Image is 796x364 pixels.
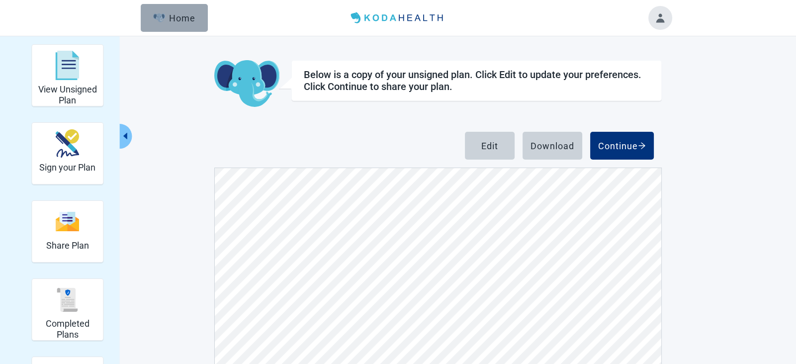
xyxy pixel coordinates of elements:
[46,240,89,251] h2: Share Plan
[56,51,80,81] img: svg%3e
[56,129,80,158] img: make_plan_official-CpYJDfBD.svg
[119,124,132,149] button: Collapse menu
[31,278,103,341] div: Completed Plans
[56,211,80,232] img: svg%3e
[481,141,498,151] div: Edit
[56,288,80,312] img: svg%3e
[598,141,646,151] div: Continue
[523,132,582,160] button: Download
[465,132,515,160] button: Edit
[36,318,99,340] h2: Completed Plans
[31,200,103,263] div: Share Plan
[141,4,208,32] button: ElephantHome
[638,142,646,150] span: arrow-right
[153,13,196,23] div: Home
[590,132,654,160] button: Continue arrow-right
[153,13,166,22] img: Elephant
[347,10,449,26] img: Koda Health
[304,69,649,92] h1: Below is a copy of your unsigned plan. Click Edit to update your preferences. Click Continue to s...
[531,141,574,151] div: Download
[648,6,672,30] button: Toggle account menu
[31,122,103,184] div: Sign your Plan
[39,162,95,173] h2: Sign your Plan
[214,60,279,108] img: Koda Elephant
[120,131,130,141] span: caret-left
[31,44,103,106] div: View Unsigned Plan
[36,84,99,105] h2: View Unsigned Plan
